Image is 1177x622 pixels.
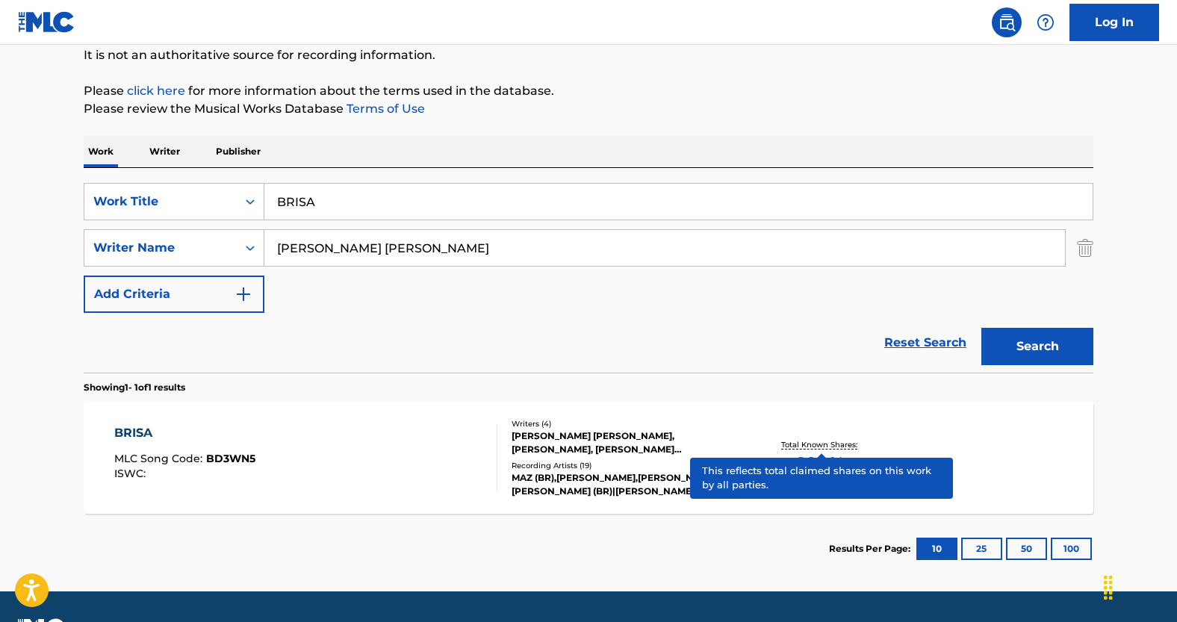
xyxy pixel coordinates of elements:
[114,467,149,480] span: ISWC :
[961,538,1002,560] button: 25
[84,82,1093,100] p: Please for more information about the terms used in the database.
[998,13,1016,31] img: search
[145,136,184,167] p: Writer
[84,381,185,394] p: Showing 1 - 1 of 1 results
[1069,4,1159,41] a: Log In
[344,102,425,116] a: Terms of Use
[829,542,914,556] p: Results Per Page:
[512,418,737,429] div: Writers ( 4 )
[127,84,185,98] a: click here
[93,239,228,257] div: Writer Name
[206,452,255,465] span: BD3WN5
[992,7,1022,37] a: Public Search
[916,538,957,560] button: 10
[84,100,1093,118] p: Please review the Musical Works Database
[211,136,265,167] p: Publisher
[84,402,1093,514] a: BRISAMLC Song Code:BD3WN5ISWC:Writers (4)[PERSON_NAME] [PERSON_NAME], [PERSON_NAME], [PERSON_NAME...
[84,276,264,313] button: Add Criteria
[512,460,737,471] div: Recording Artists ( 19 )
[114,424,255,442] div: BRISA
[1102,550,1177,622] iframe: Chat Widget
[1031,7,1060,37] div: Help
[512,429,737,456] div: [PERSON_NAME] [PERSON_NAME], [PERSON_NAME], [PERSON_NAME] [PERSON_NAME], [PERSON_NAME]
[798,450,844,477] span: 100 %
[84,136,118,167] p: Work
[1051,538,1092,560] button: 100
[512,471,737,498] div: MAZ (BR),[PERSON_NAME],[PERSON_NAME], [PERSON_NAME] (BR)|[PERSON_NAME]|[PERSON_NAME], [PERSON_NAM...
[1096,565,1120,610] div: Drag
[84,46,1093,64] p: It is not an authoritative source for recording information.
[781,439,861,450] p: Total Known Shares:
[235,285,252,303] img: 9d2ae6d4665cec9f34b9.svg
[93,193,228,211] div: Work Title
[84,183,1093,373] form: Search Form
[877,326,974,359] a: Reset Search
[981,328,1093,365] button: Search
[1077,229,1093,267] img: Delete Criterion
[1037,13,1055,31] img: help
[1006,538,1047,560] button: 50
[114,452,206,465] span: MLC Song Code :
[18,11,75,33] img: MLC Logo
